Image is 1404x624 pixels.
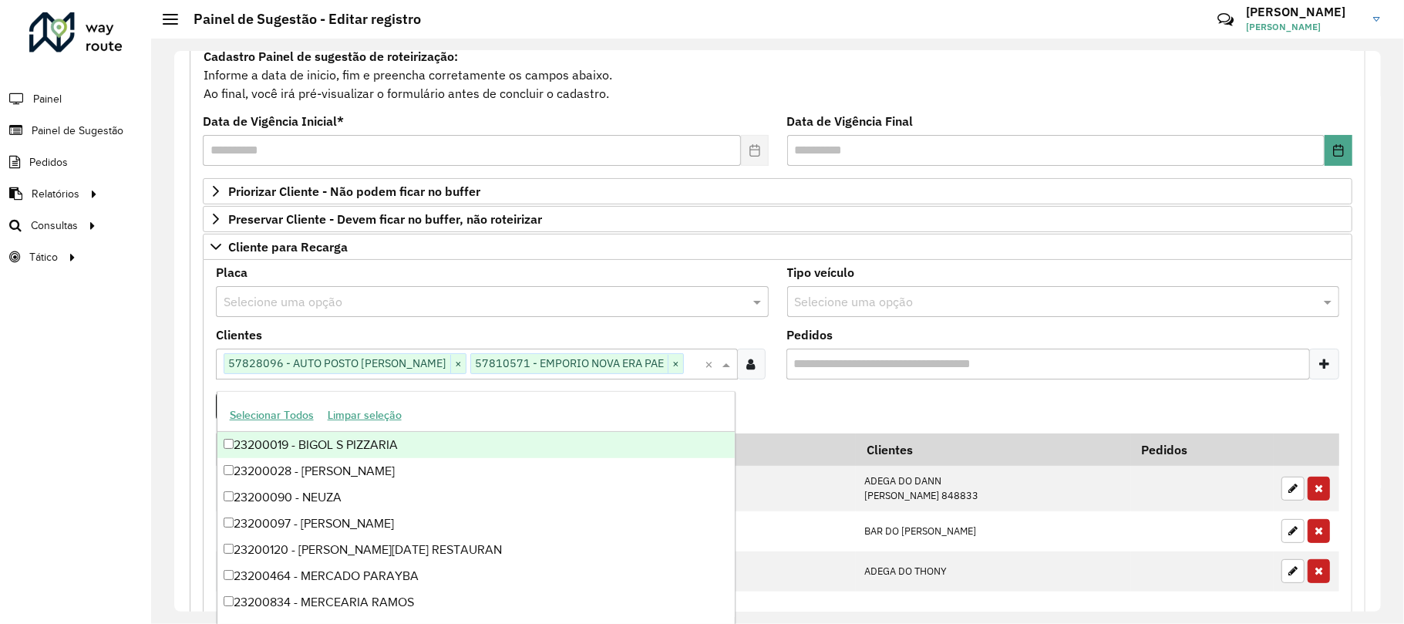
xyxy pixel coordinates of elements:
h3: [PERSON_NAME] [1246,5,1362,19]
a: Contato Rápido [1209,3,1242,36]
h2: Painel de Sugestão - Editar registro [178,11,421,28]
label: Placa [216,263,247,282]
a: Cliente para Recarga [203,234,1352,260]
span: Clear all [705,355,719,373]
button: Selecionar Todos [223,403,321,427]
span: Priorizar Cliente - Não podem ficar no buffer [228,185,480,197]
div: 23200090 - NEUZA [217,484,735,511]
span: Painel [33,91,62,107]
span: Painel de Sugestão [32,123,123,139]
button: Limpar seleção [321,403,409,427]
div: 23200019 - BIGOL S PIZZARIA [217,432,735,458]
div: 23200028 - [PERSON_NAME] [217,458,735,484]
th: Pedidos [1131,433,1274,466]
th: Clientes [856,433,1131,466]
span: Pedidos [29,154,68,170]
div: Informe a data de inicio, fim e preencha corretamente os campos abaixo. Ao final, você irá pré-vi... [203,46,1352,103]
div: 23200120 - [PERSON_NAME][DATE] RESTAURAN [217,537,735,563]
span: 57828096 - AUTO POSTO [PERSON_NAME] [224,354,450,373]
span: Preservar Cliente - Devem ficar no buffer, não roteirizar [228,213,542,225]
label: Clientes [216,325,262,344]
a: Preservar Cliente - Devem ficar no buffer, não roteirizar [203,206,1352,232]
td: ADEGA DO DANN [PERSON_NAME] 848833 [856,466,1131,511]
a: Priorizar Cliente - Não podem ficar no buffer [203,178,1352,204]
button: Choose Date [1325,135,1352,166]
span: Tático [29,249,58,265]
strong: Cadastro Painel de sugestão de roteirização: [204,49,458,64]
td: ADEGA DO THONY [856,551,1131,592]
label: Data de Vigência Inicial [203,112,344,130]
label: Tipo veículo [787,263,855,282]
div: 23200834 - MERCEARIA RAMOS [217,589,735,616]
div: 23200097 - [PERSON_NAME] [217,511,735,537]
span: Cliente para Recarga [228,241,348,253]
span: Consultas [31,218,78,234]
span: Relatórios [32,186,79,202]
label: Data de Vigência Final [787,112,914,130]
span: [PERSON_NAME] [1246,20,1362,34]
div: 23200464 - MERCADO PARAYBA [217,563,735,589]
td: BAR DO [PERSON_NAME] [856,511,1131,551]
span: 57810571 - EMPORIO NOVA ERA PAE [471,354,668,373]
label: Pedidos [787,325,833,344]
span: × [450,355,466,373]
span: × [668,355,683,373]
